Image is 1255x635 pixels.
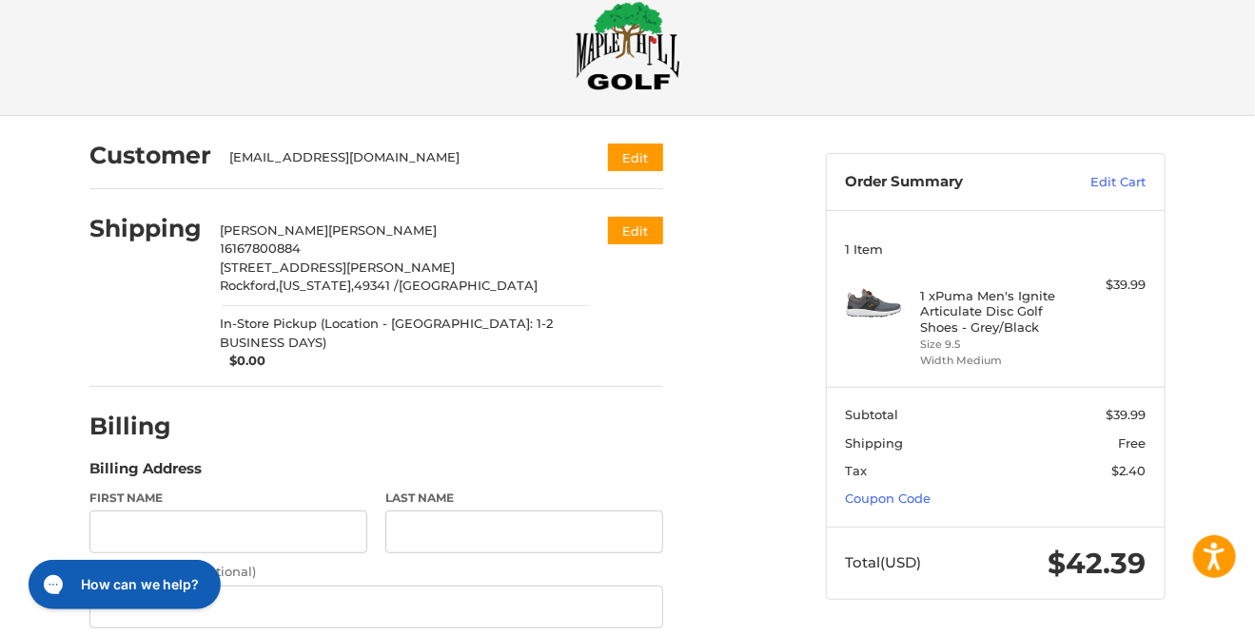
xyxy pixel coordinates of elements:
h2: Shipping [89,214,202,243]
span: 16167800884 [221,241,302,256]
span: [PERSON_NAME] [329,222,438,238]
div: [EMAIL_ADDRESS][DOMAIN_NAME] [230,148,572,167]
span: Free [1119,435,1147,451]
label: Last Name [385,490,663,507]
span: [US_STATE], [280,278,355,293]
span: Subtotal [846,407,899,422]
img: Maple Hill Golf [576,1,680,90]
label: Company Name [89,563,663,582]
h2: Billing [89,412,201,441]
li: Width Medium [921,353,1067,369]
a: Coupon Code [846,491,931,506]
label: First Name [89,490,367,507]
span: In-Store Pickup (Location - [GEOGRAPHIC_DATA]: 1-2 BUSINESS DAYS) [221,315,590,352]
a: Edit Cart [1050,173,1147,192]
span: $39.99 [1107,407,1147,422]
span: Tax [846,463,868,478]
h4: 1 x Puma Men's Ignite Articulate Disc Golf Shoes - Grey/Black [921,288,1067,335]
span: $0.00 [221,352,266,371]
button: Edit [608,144,663,171]
div: $39.99 [1071,276,1147,295]
span: $2.40 [1112,463,1147,478]
h2: Customer [89,141,211,170]
span: Shipping [846,435,904,451]
span: $42.39 [1049,546,1147,581]
li: Size 9.5 [921,337,1067,353]
span: 49341 / [355,278,400,293]
span: [STREET_ADDRESS][PERSON_NAME] [221,260,456,275]
span: [GEOGRAPHIC_DATA] [400,278,539,293]
span: Total (USD) [846,553,922,571]
button: Edit [608,217,663,244]
h3: Order Summary [846,173,1050,192]
iframe: Gorgias live chat messenger [19,553,226,616]
span: Rockford, [221,278,280,293]
legend: Billing Address [89,458,202,489]
h3: 1 Item [846,241,1147,257]
span: [PERSON_NAME] [221,222,329,238]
